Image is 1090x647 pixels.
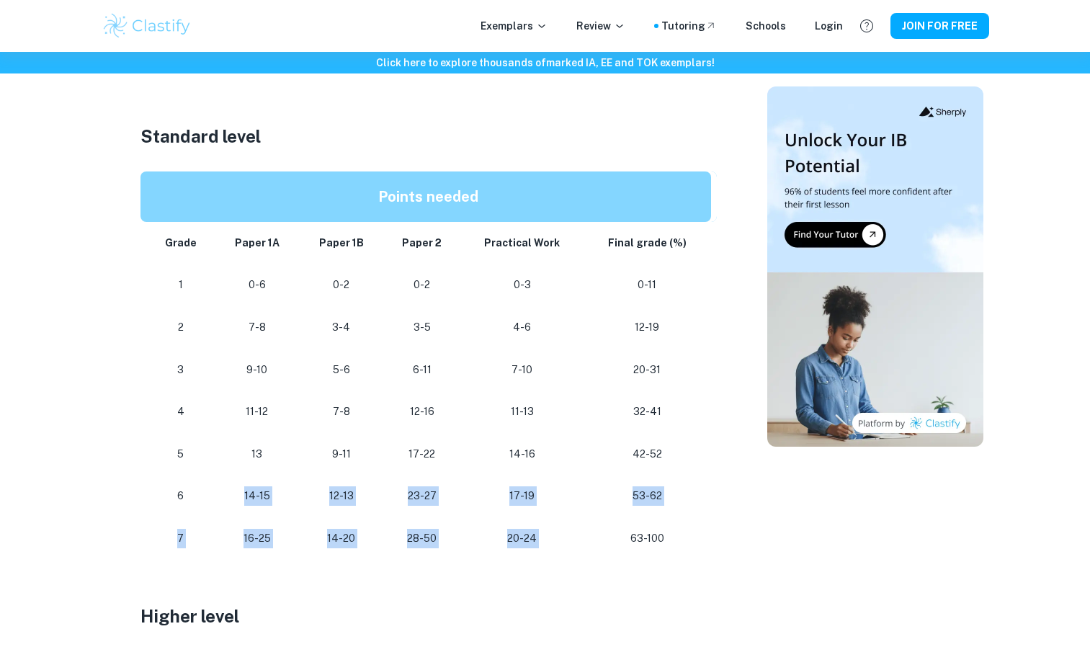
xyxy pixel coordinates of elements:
[235,237,280,249] strong: Paper 1A
[473,529,572,548] p: 20-24
[227,529,288,548] p: 16-25
[158,445,204,464] p: 5
[227,402,288,421] p: 11-12
[395,445,450,464] p: 17-22
[815,18,843,34] a: Login
[395,486,450,506] p: 23-27
[395,275,450,295] p: 0-2
[227,360,288,380] p: 9-10
[319,237,364,249] strong: Paper 1B
[473,360,572,380] p: 7-10
[311,529,372,548] p: 14-20
[311,360,372,380] p: 5-6
[576,18,625,34] p: Review
[661,18,717,34] a: Tutoring
[378,188,478,205] strong: Points needed
[158,275,204,295] p: 1
[311,402,372,421] p: 7-8
[158,486,204,506] p: 6
[595,360,700,380] p: 20-31
[595,529,700,548] p: 63-100
[395,318,450,337] p: 3-5
[473,486,572,506] p: 17-19
[395,529,450,548] p: 28-50
[473,445,572,464] p: 14-16
[227,486,288,506] p: 14-15
[158,318,204,337] p: 2
[140,123,717,149] h3: Standard level
[473,275,572,295] p: 0-3
[595,445,700,464] p: 42-52
[227,318,288,337] p: 7-8
[311,486,372,506] p: 12-13
[140,603,717,629] h3: Higher level
[311,275,372,295] p: 0-2
[595,318,700,337] p: 12-19
[311,445,372,464] p: 9-11
[473,318,572,337] p: 4-6
[158,402,204,421] p: 4
[595,486,700,506] p: 53-62
[395,360,450,380] p: 6-11
[608,237,687,249] strong: Final grade (%)
[473,402,572,421] p: 11-13
[3,55,1087,71] h6: Click here to explore thousands of marked IA, EE and TOK exemplars !
[595,402,700,421] p: 32-41
[227,275,288,295] p: 0-6
[311,318,372,337] p: 3-4
[102,12,193,40] img: Clastify logo
[402,237,442,249] strong: Paper 2
[746,18,786,34] a: Schools
[158,529,204,548] p: 7
[165,237,197,249] strong: Grade
[854,14,879,38] button: Help and Feedback
[158,360,204,380] p: 3
[890,13,989,39] button: JOIN FOR FREE
[481,18,548,34] p: Exemplars
[395,402,450,421] p: 12-16
[767,86,983,447] img: Thumbnail
[484,237,560,249] strong: Practical Work
[227,445,288,464] p: 13
[595,275,700,295] p: 0-11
